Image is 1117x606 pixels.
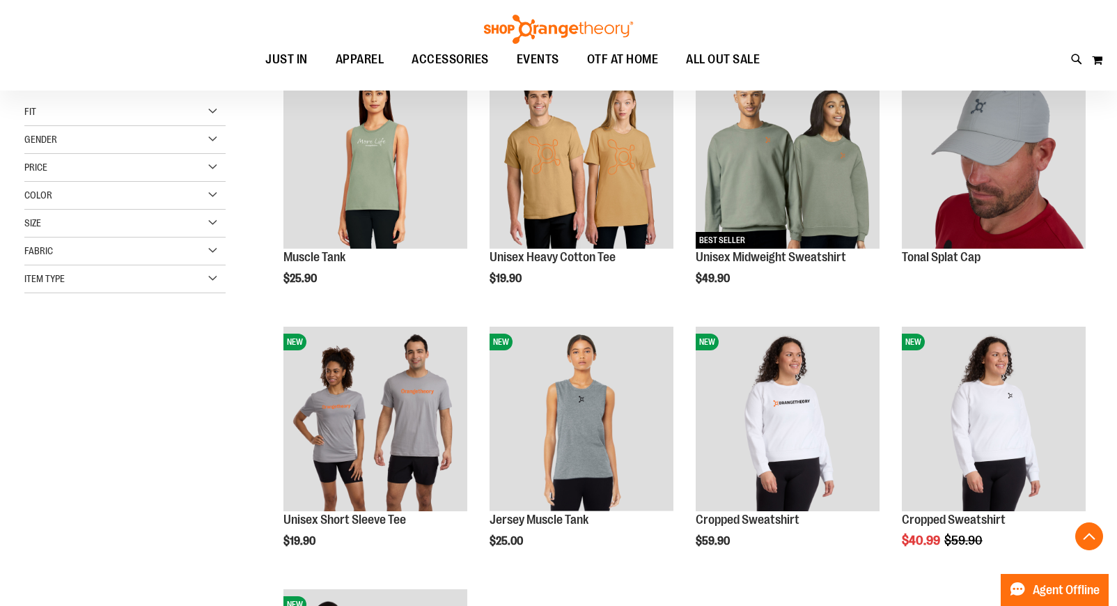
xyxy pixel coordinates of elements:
[490,327,673,511] img: Jersey Muscle Tank
[24,162,47,173] span: Price
[490,64,673,250] a: Unisex Heavy Cotton TeeNEW
[1001,574,1109,606] button: Agent Offline
[1033,584,1100,597] span: Agent Offline
[902,64,1086,250] a: Product image for Grey Tonal Splat CapNEW
[902,64,1086,248] img: Product image for Grey Tonal Splat Cap
[696,327,880,513] a: Front of 2024 Q3 Balanced Basic Womens Cropped SweatshirtNEW
[902,513,1006,527] a: Cropped Sweatshirt
[483,57,680,320] div: product
[490,64,673,248] img: Unisex Heavy Cotton Tee
[490,535,525,547] span: $25.00
[265,44,308,75] span: JUST IN
[696,513,799,527] a: Cropped Sweatshirt
[283,250,345,264] a: Muscle Tank
[283,334,306,350] span: NEW
[283,64,467,250] a: Muscle TankNEW
[696,272,732,285] span: $49.90
[696,334,719,350] span: NEW
[490,250,616,264] a: Unisex Heavy Cotton Tee
[895,320,1093,583] div: product
[689,57,886,320] div: product
[283,327,467,513] a: Unisex Short Sleeve TeeNEW
[587,44,659,75] span: OTF AT HOME
[490,272,524,285] span: $19.90
[689,320,886,583] div: product
[283,513,406,527] a: Unisex Short Sleeve Tee
[412,44,489,75] span: ACCESSORIES
[895,57,1093,286] div: product
[696,232,749,249] span: BEST SELLER
[24,273,65,284] span: Item Type
[276,320,474,583] div: product
[283,327,467,511] img: Unisex Short Sleeve Tee
[902,250,981,264] a: Tonal Splat Cap
[490,334,513,350] span: NEW
[944,534,985,547] span: $59.90
[696,64,880,248] img: Unisex Midweight Sweatshirt
[490,513,588,527] a: Jersey Muscle Tank
[696,535,732,547] span: $59.90
[696,250,846,264] a: Unisex Midweight Sweatshirt
[283,64,467,248] img: Muscle Tank
[482,15,635,44] img: Shop Orangetheory
[24,245,53,256] span: Fabric
[24,189,52,201] span: Color
[696,327,880,511] img: Front of 2024 Q3 Balanced Basic Womens Cropped Sweatshirt
[336,44,384,75] span: APPAREL
[902,327,1086,511] img: Front facing view of Cropped Sweatshirt
[902,334,925,350] span: NEW
[276,57,474,320] div: product
[696,64,880,250] a: Unisex Midweight SweatshirtNEWBEST SELLER
[902,327,1086,513] a: Front facing view of Cropped SweatshirtNEW
[283,535,318,547] span: $19.90
[490,327,673,513] a: Jersey Muscle TankNEW
[24,217,41,228] span: Size
[24,106,36,117] span: Fit
[686,44,760,75] span: ALL OUT SALE
[517,44,559,75] span: EVENTS
[1075,522,1103,550] button: Back To Top
[483,320,680,583] div: product
[902,534,942,547] span: $40.99
[283,272,319,285] span: $25.90
[24,134,57,145] span: Gender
